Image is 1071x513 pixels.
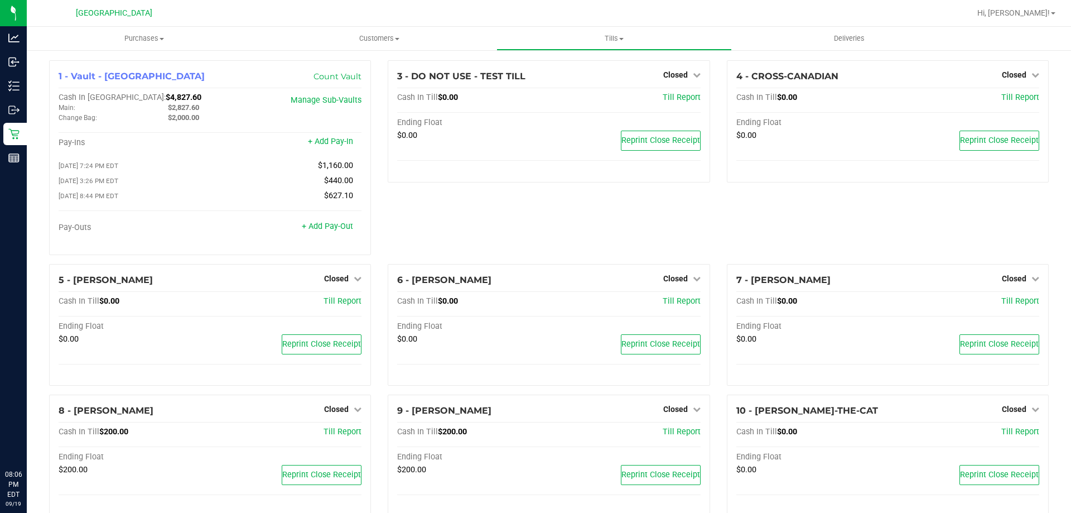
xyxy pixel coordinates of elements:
span: 1 - Vault - [GEOGRAPHIC_DATA] [59,71,205,81]
span: Closed [324,405,349,414]
button: Reprint Close Receipt [959,131,1039,151]
inline-svg: Reports [8,152,20,164]
div: Ending Float [397,322,549,332]
span: Closed [663,70,688,79]
button: Reprint Close Receipt [621,131,701,151]
span: Till Report [663,93,701,102]
span: Cash In Till [397,93,438,102]
span: $1,160.00 [318,161,353,170]
span: Reprint Close Receipt [621,470,700,480]
span: [DATE] 3:26 PM EDT [59,177,118,185]
inline-svg: Inventory [8,80,20,92]
span: $0.00 [777,296,797,306]
span: $440.00 [324,176,353,185]
span: Closed [324,274,349,283]
p: 08:06 PM EDT [5,469,22,500]
span: 5 - [PERSON_NAME] [59,275,153,285]
span: Customers [262,33,496,44]
span: $0.00 [736,465,756,474]
iframe: Resource center [11,424,45,457]
a: Till Report [663,427,701,437]
p: 09/19 [5,500,22,508]
span: 6 - [PERSON_NAME] [397,275,491,285]
span: Reprint Close Receipt [960,339,1039,349]
span: Reprint Close Receipt [282,339,361,349]
span: Closed [663,274,688,283]
span: Cash In Till [397,427,438,437]
button: Reprint Close Receipt [282,465,361,485]
span: [GEOGRAPHIC_DATA] [76,8,152,18]
div: Ending Float [59,322,210,332]
span: 3 - DO NOT USE - TEST TILL [397,71,525,81]
span: 4 - CROSS-CANADIAN [736,71,838,81]
span: $627.10 [324,191,353,200]
span: Cash In Till [59,427,99,437]
span: $0.00 [438,93,458,102]
span: Deliveries [819,33,880,44]
span: $0.00 [397,334,417,344]
span: $200.00 [397,465,426,474]
span: Cash In Till [736,296,777,306]
span: Closed [1002,274,1026,283]
span: Hi, [PERSON_NAME]! [977,8,1050,17]
span: Reprint Close Receipt [960,470,1039,480]
span: $2,827.60 [168,103,199,112]
a: Till Report [1001,93,1039,102]
span: Tills [497,33,731,44]
div: Pay-Outs [59,223,210,233]
span: Reprint Close Receipt [621,339,700,349]
span: $0.00 [59,334,79,344]
button: Reprint Close Receipt [621,465,701,485]
span: Cash In Till [736,93,777,102]
span: Reprint Close Receipt [621,136,700,145]
span: Cash In Till [59,296,99,306]
a: Customers [262,27,496,50]
a: Purchases [27,27,262,50]
span: Till Report [1001,296,1039,306]
div: Pay-Ins [59,138,210,148]
a: Till Report [663,296,701,306]
a: Deliveries [732,27,967,50]
inline-svg: Analytics [8,32,20,44]
span: 10 - [PERSON_NAME]-THE-CAT [736,405,878,416]
span: $0.00 [736,131,756,140]
a: Count Vault [313,71,361,81]
div: Ending Float [397,452,549,462]
a: Till Report [324,427,361,437]
span: Closed [1002,70,1026,79]
span: Purchases [27,33,262,44]
span: $4,827.60 [166,93,201,102]
span: [DATE] 7:24 PM EDT [59,162,118,170]
button: Reprint Close Receipt [621,334,701,354]
span: $2,000.00 [168,113,199,122]
span: Cash In [GEOGRAPHIC_DATA]: [59,93,166,102]
a: Tills [496,27,731,50]
a: Till Report [1001,427,1039,437]
span: 7 - [PERSON_NAME] [736,275,831,285]
span: 9 - [PERSON_NAME] [397,405,491,416]
div: Ending Float [736,322,888,332]
div: Ending Float [736,452,888,462]
span: $200.00 [59,465,88,474]
div: Ending Float [736,118,888,128]
button: Reprint Close Receipt [959,334,1039,354]
span: $0.00 [777,93,797,102]
span: $0.00 [397,131,417,140]
span: Main: [59,104,75,112]
inline-svg: Inbound [8,56,20,68]
a: Till Report [324,296,361,306]
span: Cash In Till [736,427,777,437]
a: + Add Pay-Out [302,222,353,231]
span: $0.00 [736,334,756,344]
span: Reprint Close Receipt [282,470,361,480]
span: $0.00 [777,427,797,437]
span: Cash In Till [397,296,438,306]
a: + Add Pay-In [308,137,353,146]
span: 8 - [PERSON_NAME] [59,405,153,416]
span: Change Bag: [59,114,97,122]
button: Reprint Close Receipt [959,465,1039,485]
